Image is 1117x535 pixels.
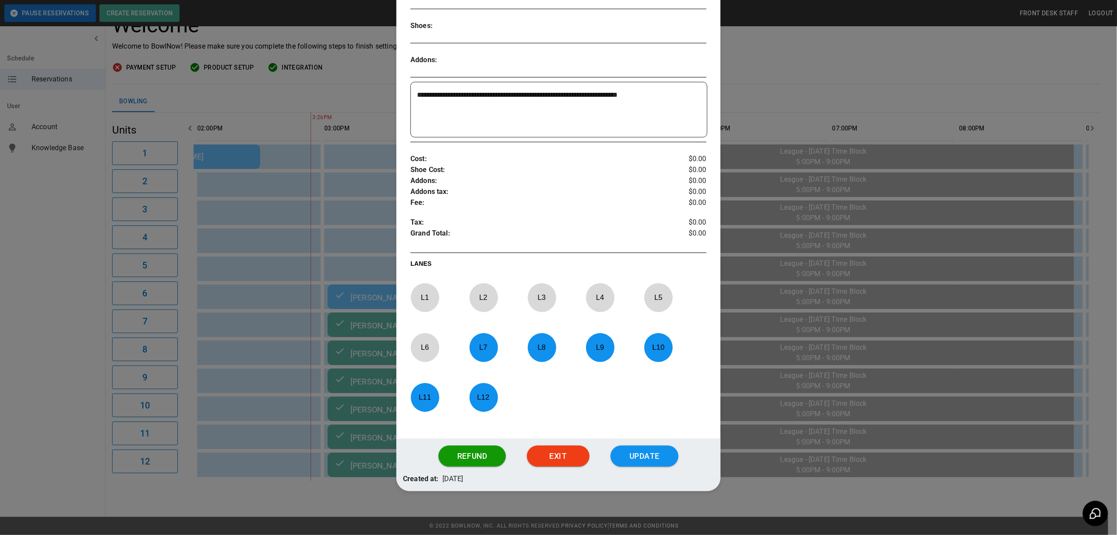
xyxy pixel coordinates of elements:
p: Cost : [410,154,657,165]
p: $0.00 [657,228,707,241]
p: L 4 [586,287,615,308]
p: $0.00 [657,176,707,187]
p: $0.00 [657,154,707,165]
p: Grand Total : [410,228,657,241]
p: L 12 [469,387,498,408]
p: LANES [410,259,707,271]
p: L 8 [527,337,556,358]
button: Exit [527,446,590,467]
button: Refund [438,446,506,467]
p: L 6 [410,337,439,358]
p: L 7 [469,337,498,358]
p: $0.00 [657,187,707,197]
p: Shoe Cost : [410,165,657,176]
p: Tax : [410,217,657,228]
p: Shoes : [410,21,484,32]
p: L 11 [410,387,439,408]
p: $0.00 [657,197,707,208]
p: L 10 [644,337,673,358]
p: L 1 [410,287,439,308]
p: Fee : [410,197,657,208]
p: L 9 [586,337,615,358]
p: Addons : [410,55,484,66]
p: Addons tax : [410,187,657,197]
button: Update [611,446,678,467]
p: L 3 [527,287,556,308]
p: L 2 [469,287,498,308]
p: Created at: [403,474,439,485]
p: [DATE] [442,474,463,485]
p: Addons : [410,176,657,187]
p: $0.00 [657,217,707,228]
p: $0.00 [657,165,707,176]
p: L 5 [644,287,673,308]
